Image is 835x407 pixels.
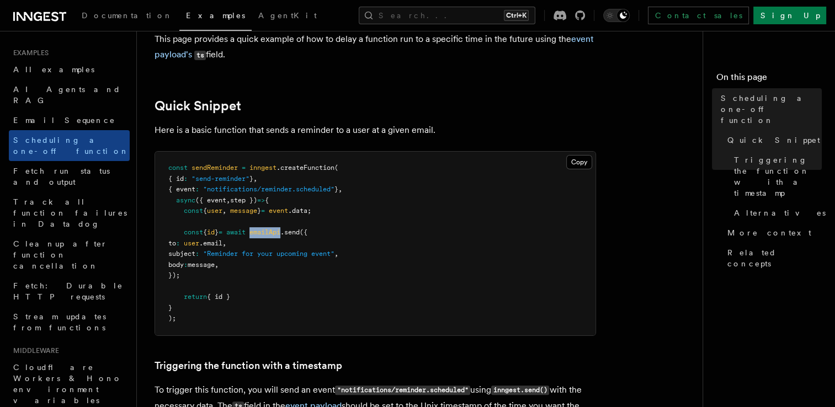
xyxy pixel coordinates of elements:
a: Scheduling a one-off function [9,130,130,161]
span: More context [727,227,811,238]
span: sendReminder [192,164,238,172]
span: : [195,185,199,193]
p: Here is a basic function that sends a reminder to a user at a given email. [155,122,596,138]
span: Triggering the function with a timestamp [734,154,822,199]
span: } [215,228,219,236]
span: : [184,175,188,183]
span: } [257,207,261,215]
span: { [265,196,269,204]
span: } [249,175,253,183]
a: Fetch run status and output [9,161,130,192]
span: All examples [13,65,94,74]
a: Contact sales [648,7,749,24]
span: { event [168,185,195,193]
span: Middleware [9,346,59,355]
span: , [338,185,342,193]
span: ({ [300,228,307,236]
span: async [176,196,195,204]
span: "Reminder for your upcoming event" [203,250,334,258]
span: const [184,207,203,215]
span: { [203,207,207,215]
a: Triggering the function with a timestamp [155,358,342,373]
a: Sign Up [753,7,826,24]
span: Scheduling a one-off function [721,93,822,126]
span: return [184,293,207,301]
span: Cleanup after function cancellation [13,239,108,270]
span: Scheduling a one-off function [13,136,129,156]
span: inngest [249,164,276,172]
span: Examples [186,11,245,20]
span: : [176,239,180,247]
span: message [230,207,257,215]
span: { id } [207,293,230,301]
button: Toggle dark mode [603,9,630,22]
a: Quick Snippet [723,130,822,150]
span: subject [168,250,195,258]
p: This page provides a quick example of how to delay a function run to a specific time in the futur... [155,31,596,63]
span: const [168,164,188,172]
span: Stream updates from functions [13,312,106,332]
span: Cloudflare Workers & Hono environment variables [13,363,122,405]
span: user [184,239,199,247]
span: = [261,207,265,215]
span: Track all function failures in Datadog [13,197,127,228]
span: Fetch: Durable HTTP requests [13,281,123,301]
span: { id [168,175,184,183]
span: body [168,261,184,269]
kbd: Ctrl+K [504,10,529,21]
span: AgentKit [258,11,317,20]
span: event [269,207,288,215]
a: More context [723,223,822,243]
span: }); [168,271,180,279]
span: message [188,261,215,269]
span: } [168,304,172,312]
span: .data; [288,207,311,215]
span: , [226,196,230,204]
span: to [168,239,176,247]
span: Related concepts [727,247,822,269]
span: , [222,239,226,247]
a: Scheduling a one-off function [716,88,822,130]
span: const [184,228,203,236]
a: Cleanup after function cancellation [9,234,130,276]
span: id [207,228,215,236]
span: .send [280,228,300,236]
span: : [195,250,199,258]
span: , [253,175,257,183]
code: inngest.send() [491,385,549,395]
span: ({ event [195,196,226,204]
button: Search...Ctrl+K [359,7,535,24]
button: Copy [566,155,592,169]
span: ); [168,314,176,322]
span: => [257,196,265,204]
a: AgentKit [252,3,323,30]
h4: On this page [716,71,822,88]
span: await [226,228,246,236]
span: , [334,250,338,258]
a: All examples [9,60,130,79]
span: ( [334,164,338,172]
span: : [184,261,188,269]
span: user [207,207,222,215]
a: Email Sequence [9,110,130,130]
a: Quick Snippet [155,98,241,114]
span: .email [199,239,222,247]
code: "notifications/reminder.scheduled" [335,385,470,395]
span: step }) [230,196,257,204]
span: .createFunction [276,164,334,172]
a: Examples [179,3,252,31]
span: Fetch run status and output [13,167,110,186]
code: ts [194,51,206,60]
span: "send-reminder" [192,175,249,183]
span: Email Sequence [13,116,115,125]
a: Alternatives [730,203,822,223]
span: AI Agents and RAG [13,85,121,105]
a: Fetch: Durable HTTP requests [9,276,130,307]
span: } [334,185,338,193]
span: Alternatives [734,207,826,218]
a: AI Agents and RAG [9,79,130,110]
span: = [219,228,222,236]
span: Examples [9,49,49,57]
span: emailApi [249,228,280,236]
span: Documentation [82,11,173,20]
